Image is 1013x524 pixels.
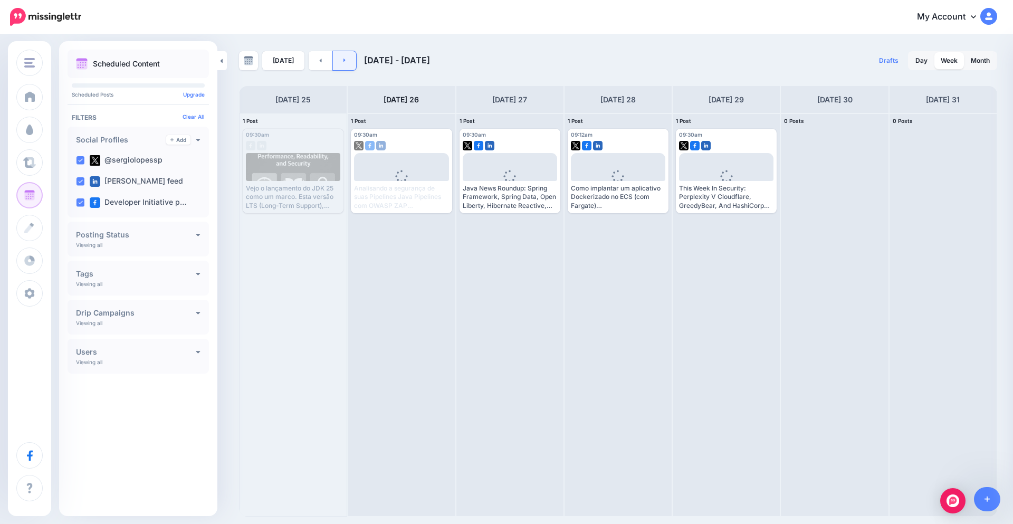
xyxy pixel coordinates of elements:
[76,309,196,317] h4: Drip Campaigns
[365,141,375,150] img: facebook-square.png
[568,118,583,124] span: 1 Post
[873,51,905,70] a: Drafts
[604,170,633,197] div: Loading
[354,184,448,210] div: Analisando a segurança de suas Pipelines Java Pipelines com OWASP ZAP [URL][DOMAIN_NAME]
[709,93,744,106] h4: [DATE] 29
[76,348,196,356] h4: Users
[964,52,996,69] a: Month
[10,8,81,26] img: Missinglettr
[354,141,364,150] img: twitter-square.png
[246,131,269,138] span: 09:30am
[183,91,205,98] a: Upgrade
[571,184,665,210] div: Como implantar um aplicativo Dockerizado no ECS (com Fargate) [URL][DOMAIN_NAME]
[571,131,592,138] span: 09:12am
[76,270,196,278] h4: Tags
[364,55,430,65] span: [DATE] - [DATE]
[909,52,934,69] a: Day
[183,113,205,120] a: Clear All
[246,141,255,150] img: facebook-grey-square.png
[90,155,163,166] label: @sergiolopessp
[76,242,102,248] p: Viewing all
[76,136,166,144] h4: Social Profiles
[76,58,88,70] img: calendar.png
[76,231,196,239] h4: Posting Status
[376,141,386,150] img: linkedin-square.png
[93,60,160,68] p: Scheduled Content
[262,51,304,70] a: [DATE]
[244,56,253,65] img: calendar-grey-darker.png
[76,281,102,287] p: Viewing all
[582,141,591,150] img: facebook-square.png
[492,93,527,106] h4: [DATE] 27
[354,131,377,138] span: 09:30am
[940,488,966,513] div: Open Intercom Messenger
[893,118,913,124] span: 0 Posts
[257,141,266,150] img: linkedin-grey-square.png
[463,131,486,138] span: 09:30am
[90,197,100,208] img: facebook-square.png
[166,135,190,145] a: Add
[90,197,187,208] label: Developer Initiative p…
[571,141,580,150] img: twitter-square.png
[474,141,483,150] img: facebook-square.png
[679,184,773,210] div: This Week In Security: Perplexity V Cloudflare, GreedyBear, And HashiCorp [URL][DOMAIN_NAME]
[679,141,689,150] img: twitter-square.png
[701,141,711,150] img: linkedin-square.png
[495,170,524,197] div: Loading
[24,58,35,68] img: menu.png
[275,93,311,106] h4: [DATE] 25
[926,93,960,106] h4: [DATE] 31
[676,118,691,124] span: 1 Post
[90,176,183,187] label: [PERSON_NAME] feed
[485,141,494,150] img: linkedin-square.png
[463,184,557,210] div: Java News Roundup: Spring Framework, Spring Data, Open Liberty, Hibernate Reactive, Quarkus, Grad...
[351,118,366,124] span: 1 Post
[906,4,997,30] a: My Account
[72,113,205,121] h4: Filters
[243,118,258,124] span: 1 Post
[934,52,964,69] a: Week
[817,93,853,106] h4: [DATE] 30
[72,92,205,97] p: Scheduled Posts
[712,170,741,197] div: Loading
[460,118,475,124] span: 1 Post
[690,141,700,150] img: facebook-square.png
[879,58,899,64] span: Drafts
[76,359,102,365] p: Viewing all
[600,93,636,106] h4: [DATE] 28
[246,184,340,210] div: Vejo o lançamento do JDK 25 como um marco. Esta versão LTS (Long-Term Support), prevista para 16 ...
[784,118,804,124] span: 0 Posts
[90,155,100,166] img: twitter-square.png
[90,176,100,187] img: linkedin-square.png
[76,320,102,326] p: Viewing all
[593,141,603,150] img: linkedin-square.png
[679,131,702,138] span: 09:30am
[384,93,419,106] h4: [DATE] 26
[463,141,472,150] img: twitter-square.png
[387,170,416,197] div: Loading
